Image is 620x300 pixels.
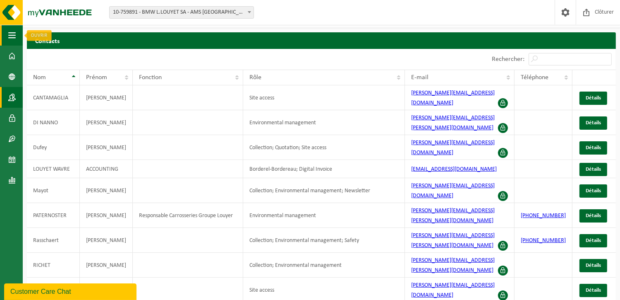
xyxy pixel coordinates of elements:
[579,116,607,130] a: Détails
[243,110,405,135] td: Environmental management
[411,166,497,172] a: [EMAIL_ADDRESS][DOMAIN_NAME]
[411,90,495,106] a: [PERSON_NAME][EMAIL_ADDRESS][DOMAIN_NAME]
[579,259,607,272] a: Détails
[243,253,405,278] td: Collection; Environmental management
[33,74,46,81] span: Nom
[133,203,243,228] td: Responsable Carrosseries Groupe Louyer
[586,263,601,268] span: Détails
[80,160,133,178] td: ACCOUNTING
[27,178,80,203] td: Mayot
[27,85,80,110] td: CANTAMAGLIA
[243,203,405,228] td: Environmental management
[27,135,80,160] td: Dufey
[80,135,133,160] td: [PERSON_NAME]
[579,284,607,297] a: Détails
[80,110,133,135] td: [PERSON_NAME]
[411,208,495,224] a: [PERSON_NAME][EMAIL_ADDRESS][PERSON_NAME][DOMAIN_NAME]
[586,95,601,101] span: Détails
[586,213,601,218] span: Détails
[80,203,133,228] td: [PERSON_NAME]
[411,115,495,131] a: [PERSON_NAME][EMAIL_ADDRESS][PERSON_NAME][DOMAIN_NAME]
[27,32,616,48] h2: Contacts
[249,74,261,81] span: Rôle
[411,257,495,273] a: [PERSON_NAME][EMAIL_ADDRESS][PERSON_NAME][DOMAIN_NAME]
[579,141,607,155] a: Détails
[579,234,607,247] a: Détails
[27,228,80,253] td: Rasschaert
[411,183,495,199] a: [PERSON_NAME][EMAIL_ADDRESS][DOMAIN_NAME]
[27,160,80,178] td: LOUYET WAVRE
[579,92,607,105] a: Détails
[27,110,80,135] td: DI NANNO
[243,85,405,110] td: Site access
[80,178,133,203] td: [PERSON_NAME]
[411,232,495,249] a: [PERSON_NAME][EMAIL_ADDRESS][PERSON_NAME][DOMAIN_NAME]
[110,7,254,18] span: 10-759891 - BMW L.LOUYET SA - AMS CHARLEROI - CHARLEROI
[4,282,138,300] iframe: chat widget
[243,135,405,160] td: Collection; Quotation; Site access
[579,209,607,223] a: Détails
[411,140,495,156] a: [PERSON_NAME][EMAIL_ADDRESS][DOMAIN_NAME]
[586,145,601,150] span: Détails
[243,160,405,178] td: Borderel-Bordereau; Digital Invoice
[579,163,607,176] a: Détails
[411,282,495,298] a: [PERSON_NAME][EMAIL_ADDRESS][DOMAIN_NAME]
[27,253,80,278] td: RICHET
[243,178,405,203] td: Collection; Environmental management; Newsletter
[80,85,133,110] td: [PERSON_NAME]
[243,228,405,253] td: Collection; Environmental management; Safety
[586,238,601,243] span: Détails
[80,253,133,278] td: [PERSON_NAME]
[521,213,566,219] a: [PHONE_NUMBER]
[411,74,428,81] span: E-mail
[586,288,601,293] span: Détails
[521,74,548,81] span: Téléphone
[586,167,601,172] span: Détails
[586,120,601,126] span: Détails
[521,237,566,244] a: [PHONE_NUMBER]
[492,56,524,63] label: Rechercher:
[27,203,80,228] td: PATERNOSTER
[586,188,601,194] span: Détails
[579,184,607,198] a: Détails
[86,74,107,81] span: Prénom
[109,6,254,19] span: 10-759891 - BMW L.LOUYET SA - AMS CHARLEROI - CHARLEROI
[80,228,133,253] td: [PERSON_NAME]
[139,74,162,81] span: Fonction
